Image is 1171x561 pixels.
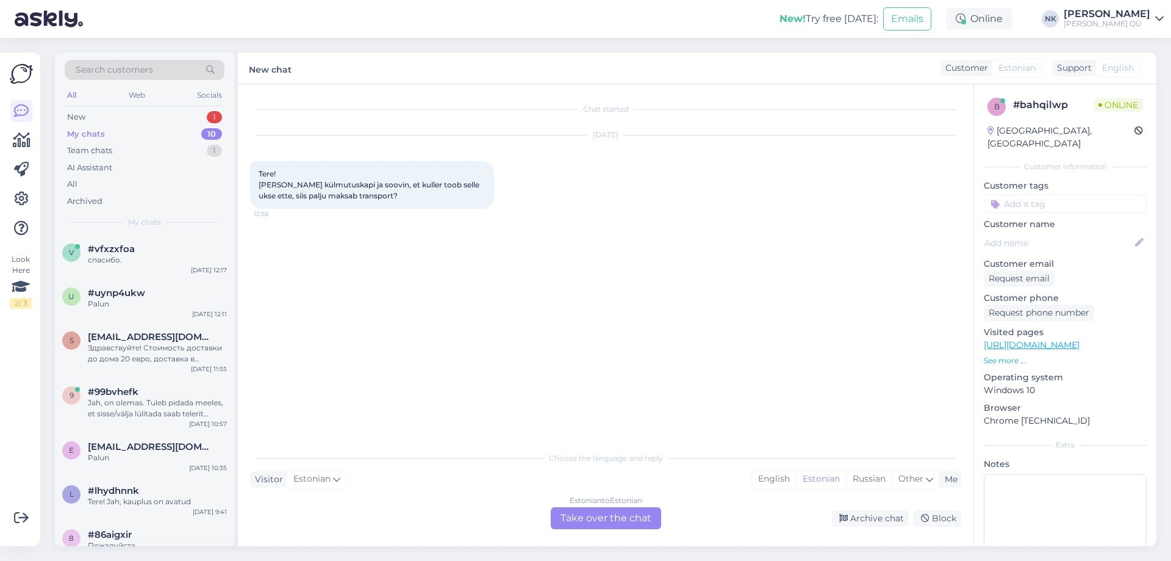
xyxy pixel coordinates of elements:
div: # bahqilwp [1013,98,1094,112]
div: NK [1042,10,1059,27]
div: Try free [DATE]: [779,12,878,26]
span: Estonian [998,62,1036,74]
div: Здравствуйте! Стоимость доставки до дома 20 евро, доставка в квартиру и вывоз старой техники к со... [88,342,227,364]
div: Take over the chat [551,507,661,529]
div: [DATE] 10:35 [189,463,227,472]
div: AI Assistant [67,162,112,174]
div: English [752,470,796,488]
div: [DATE] 11:55 [191,364,227,374]
div: [GEOGRAPHIC_DATA], [GEOGRAPHIC_DATA] [987,125,1134,150]
div: Пожалуйста [88,540,227,551]
div: спасибо. [88,255,227,266]
p: Customer phone [984,292,1147,305]
div: New [67,111,85,123]
img: Askly Logo [10,62,33,85]
div: [DATE] 12:11 [192,309,227,319]
div: Team chats [67,145,112,157]
div: Customer [940,62,988,74]
input: Add a tag [984,195,1147,213]
div: Customer information [984,161,1147,172]
span: solncevan@mail.ru [88,331,215,342]
div: All [67,178,77,190]
div: Estonian to Estonian [570,495,642,506]
div: 10 [201,128,222,140]
a: [URL][DOMAIN_NAME] [984,339,1080,350]
div: 1 [207,111,222,123]
div: [DATE] 10:57 [189,419,227,429]
span: Tere! [PERSON_NAME] külmutuskapi ja soovin, et kuller toob selle ukse ette, siis palju maksab tra... [259,169,481,200]
span: #uynp4ukw [88,288,145,299]
div: Estonian [796,470,846,488]
span: 9 [70,391,74,400]
div: 1 [207,145,222,157]
span: #99bvhefk [88,386,138,397]
div: Russian [846,470,892,488]
a: [PERSON_NAME][PERSON_NAME] OÜ [1064,9,1164,29]
div: [PERSON_NAME] [1064,9,1150,19]
p: Visited pages [984,326,1147,339]
p: Chrome [TECHNICAL_ID] [984,414,1147,427]
p: Customer email [984,258,1147,270]
span: #lhydhnnk [88,485,139,496]
div: Support [1052,62,1092,74]
div: Palun [88,299,227,309]
p: See more ... [984,355,1147,366]
div: My chats [67,128,105,140]
p: Customer tags [984,179,1147,192]
span: #vfxzxfoa [88,244,135,255]
div: Online [946,8,1012,30]
p: Browser [984,402,1147,414]
label: New chat [249,60,292,76]
span: 8 [69,534,74,543]
div: Choose the language and reply [250,453,961,464]
span: s [70,336,74,345]
div: Block [914,510,961,527]
span: elto29@outlook.com [88,441,215,452]
div: Request email [984,270,1055,287]
span: l [70,490,74,499]
input: Add name [984,236,1133,250]
div: [DATE] [250,129,961,140]
div: Request phone number [984,305,1094,321]
span: b [994,102,1000,111]
span: #86aigxir [88,529,132,540]
span: English [1102,62,1134,74]
div: Look Here [10,254,32,309]
div: All [65,87,79,103]
span: My chats [128,217,161,228]
span: v [69,248,74,257]
div: Chat started [250,104,961,115]
div: Me [940,473,958,486]
div: Tere! Jah, kauplus on avatud [88,496,227,507]
div: Archive chat [832,510,909,527]
p: Operating system [984,371,1147,384]
p: Customer name [984,218,1147,231]
b: New! [779,13,806,24]
div: Jah, on olemas. Tuleb pidada meeles, et sisse/välja lülitada saab telerit ooterežiimis (Sleep) , ... [88,397,227,419]
p: Windows 10 [984,384,1147,397]
span: Estonian [293,472,331,486]
span: Other [898,473,923,484]
div: 2 / 3 [10,298,32,309]
span: 12:58 [254,209,299,219]
span: Online [1094,98,1143,112]
div: Palun [88,452,227,463]
div: [PERSON_NAME] OÜ [1064,19,1150,29]
span: e [69,446,74,455]
span: u [68,292,74,301]
button: Emails [883,7,931,31]
span: Search customers [76,63,153,76]
div: [DATE] 12:17 [191,266,227,275]
div: Visitor [250,473,283,486]
div: Web [126,87,148,103]
p: Notes [984,458,1147,471]
div: Socials [195,87,224,103]
div: Archived [67,195,102,208]
div: [DATE] 9:41 [193,507,227,516]
div: Extra [984,440,1147,451]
